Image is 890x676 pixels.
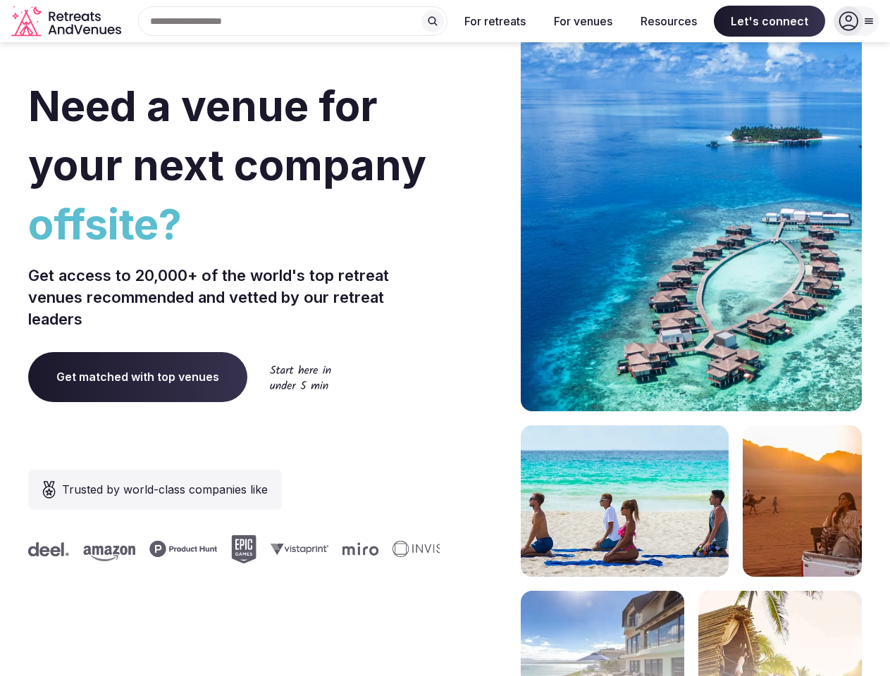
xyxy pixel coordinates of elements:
p: Get access to 20,000+ of the world's top retreat venues recommended and vetted by our retreat lea... [28,265,440,330]
button: For retreats [453,6,537,37]
svg: Deel company logo [27,542,68,556]
span: offsite? [28,194,440,254]
a: Visit the homepage [11,6,124,37]
svg: Miro company logo [342,542,378,556]
svg: Invisible company logo [392,541,469,558]
span: Let's connect [714,6,825,37]
svg: Epic Games company logo [230,535,256,563]
svg: Retreats and Venues company logo [11,6,124,37]
a: Get matched with top venues [28,352,247,401]
button: For venues [543,6,624,37]
img: woman sitting in back of truck with camels [743,425,862,577]
svg: Vistaprint company logo [270,543,328,555]
span: Trusted by world-class companies like [62,481,268,498]
img: Start here in under 5 min [270,365,331,389]
span: Need a venue for your next company [28,80,426,190]
button: Resources [629,6,708,37]
img: yoga on tropical beach [521,425,729,577]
